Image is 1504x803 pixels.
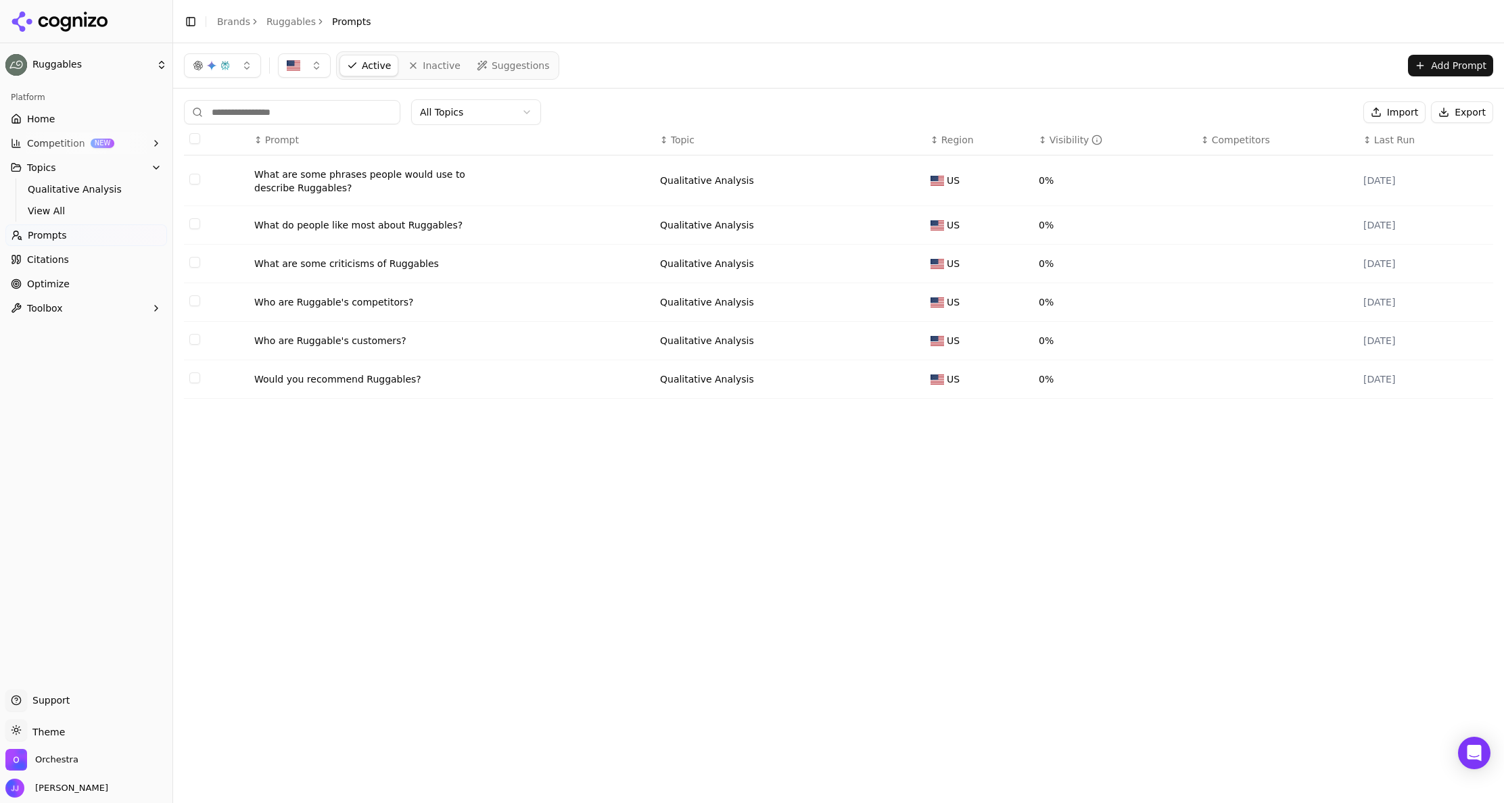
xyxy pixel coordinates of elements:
button: Toolbox [5,297,167,319]
span: NEW [91,139,115,148]
a: Qualitative Analysis [660,295,754,309]
span: US [947,257,960,270]
a: Prompts [5,224,167,246]
img: US flag [931,176,944,186]
a: Qualitative Analysis [660,174,754,187]
a: Brands [217,16,250,27]
div: 0% [1039,295,1190,309]
img: US flag [931,220,944,230]
a: Qualitative Analysis [660,372,754,386]
a: Qualitative Analysis [22,180,151,199]
a: Inactive [401,55,467,76]
button: Select row 6 [189,372,200,383]
div: ↕Visibility [1039,133,1190,147]
span: Prompt [265,133,299,147]
a: View All [22,201,151,220]
a: What are some phrases people would use to describe Ruggables? [254,168,471,195]
a: What do people like most about Ruggables? [254,218,463,232]
span: Topic [671,133,695,147]
button: Topics [5,157,167,178]
div: Open Intercom Messenger [1458,737,1490,769]
span: Support [27,693,70,707]
img: Orchestra [5,749,27,771]
nav: breadcrumb [217,15,371,28]
span: Prompts [28,228,67,242]
span: Competition [27,137,85,150]
div: ↕Competitors [1201,133,1353,147]
div: ↕Prompt [254,133,649,147]
span: Competitors [1212,133,1270,147]
span: US [947,372,960,386]
th: Topic [655,125,925,155]
button: Select row 3 [189,257,200,268]
button: Add Prompt [1408,55,1493,76]
div: 0% [1039,218,1190,232]
div: 0% [1039,174,1190,187]
img: US flag [931,336,944,346]
th: brandMentionRate [1033,125,1196,155]
a: Qualitative Analysis [660,257,754,270]
div: 0% [1039,334,1190,347]
span: US [947,174,960,187]
span: Orchestra [35,754,78,766]
div: ↕Region [931,133,1028,147]
div: [DATE] [1363,295,1488,309]
a: Home [5,108,167,130]
div: ↕Last Run [1363,133,1488,147]
span: Home [27,112,55,126]
a: Optimize [5,273,167,295]
img: Jeff Jensen [5,779,24,798]
img: US flag [931,259,944,269]
div: ↕Topic [660,133,920,147]
span: Ruggables [32,59,151,71]
button: Select row 1 [189,174,200,185]
img: US flag [931,374,944,385]
div: [DATE] [1363,218,1488,232]
span: Last Run [1374,133,1415,147]
span: Toolbox [27,301,63,315]
span: Suggestions [492,59,550,72]
a: Suggestions [470,55,557,76]
button: Select all rows [189,133,200,144]
div: [DATE] [1363,257,1488,270]
span: Topics [27,161,56,174]
a: Would you recommend Ruggables? [254,372,421,386]
a: Citations [5,249,167,270]
div: [DATE] [1363,372,1488,386]
a: Ruggables [266,15,316,28]
th: Region [925,125,1033,155]
div: 0% [1039,257,1190,270]
button: Select row 2 [189,218,200,229]
th: Last Run [1358,125,1493,155]
div: Data table [184,125,1493,399]
button: Select row 4 [189,295,200,306]
button: CompetitionNEW [5,132,167,154]
div: [DATE] [1363,334,1488,347]
button: Export [1431,101,1493,123]
img: US flag [931,297,944,308]
th: Prompt [249,125,655,155]
div: 0% [1039,372,1190,386]
span: Inactive [423,59,461,72]
span: US [947,218,960,232]
a: Who are Ruggable's competitors? [254,295,413,309]
button: Select row 5 [189,334,200,345]
button: Import [1363,101,1426,123]
span: Optimize [27,277,70,291]
th: Competitors [1196,125,1358,155]
div: Qualitative Analysis [660,218,754,232]
button: Open user button [5,779,108,798]
span: [PERSON_NAME] [30,782,108,794]
a: Who are Ruggable's customers? [254,334,406,347]
a: Qualitative Analysis [660,334,754,347]
span: Qualitative Analysis [28,182,145,196]
span: View All [28,204,145,218]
